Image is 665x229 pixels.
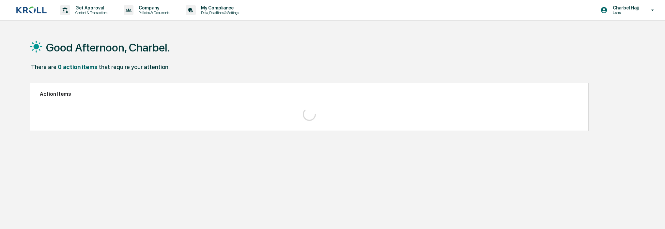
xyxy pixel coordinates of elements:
[133,5,173,10] p: Company
[46,41,170,54] h1: Good Afternoon, Charbel.
[99,64,170,70] div: that require your attention.
[31,64,56,70] div: There are
[40,91,579,97] h2: Action Items
[58,64,98,70] div: 0 action items
[70,10,111,15] p: Content & Transactions
[70,5,111,10] p: Get Approval
[16,6,47,14] img: logo
[608,10,642,15] p: Users
[608,5,642,10] p: Charbel Hajj
[196,5,242,10] p: My Compliance
[196,10,242,15] p: Data, Deadlines & Settings
[133,10,173,15] p: Policies & Documents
